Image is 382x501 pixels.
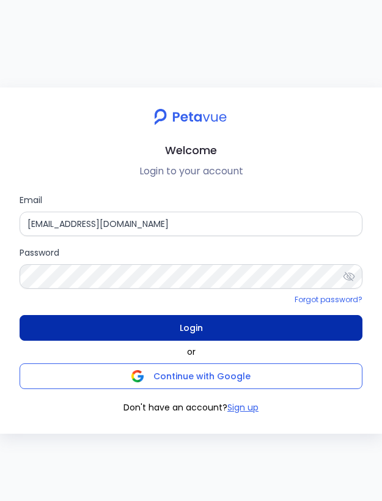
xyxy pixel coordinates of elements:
input: Email [20,212,362,236]
a: Forgot password? [295,294,362,305]
span: Login [180,319,203,336]
button: Sign up [227,401,259,414]
button: Login [20,315,362,341]
img: petavue logo [147,102,235,132]
span: or [187,346,196,358]
p: Login to your account [10,164,372,179]
button: Continue with Google [20,363,362,389]
span: Don't have an account? [123,401,227,414]
label: Email [20,193,362,236]
input: Password [20,264,362,289]
h2: Welcome [10,141,372,159]
label: Password [20,246,362,289]
span: Continue with Google [153,370,251,382]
